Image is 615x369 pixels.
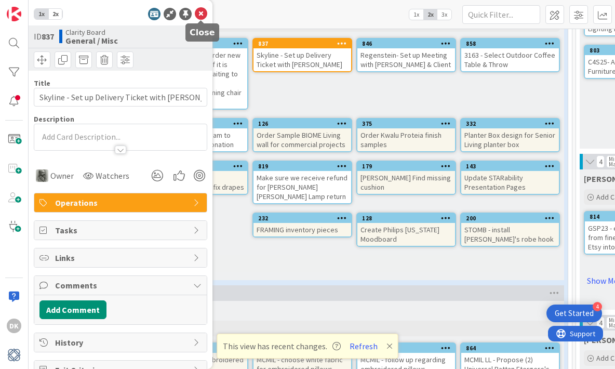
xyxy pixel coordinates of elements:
div: 464 [357,344,455,353]
div: 332 [466,120,559,127]
div: 3163 - Select Outdoor Coffee Table & Throw [461,48,559,71]
span: 1x [34,9,48,19]
div: 128Create Philips [US_STATE] Moodboard [357,214,455,246]
div: 126 [253,119,351,128]
div: 864 [461,344,559,353]
div: 179[PERSON_NAME] Find missing cushion [357,162,455,194]
button: Refresh [346,339,381,353]
span: 2x [48,9,62,19]
div: 837 [258,40,351,47]
b: 837 [42,31,54,42]
div: 332 [461,119,559,128]
input: Quick Filter... [462,5,540,24]
div: 375Order Kwalu Proteia finish samples [357,119,455,151]
span: Watchers [96,169,129,182]
div: 864 [466,345,559,352]
div: 846 [362,40,455,47]
div: DK [7,319,21,333]
div: 858 [466,40,559,47]
img: avatar [7,348,21,362]
span: Description [34,114,74,124]
span: History [55,336,188,349]
span: Comments [55,279,188,292]
div: 464 [362,345,455,352]
div: 8583163 - Select Outdoor Coffee Table & Throw [461,39,559,71]
div: 232 [258,215,351,222]
div: STOMB - install [PERSON_NAME]'s robe hook [461,223,559,246]
div: 837Skyline - Set up Delivery Ticket with [PERSON_NAME] [253,39,351,71]
div: FRAMING inventory pieces [253,223,351,236]
input: type card name here... [34,88,207,107]
button: Add Comment [39,300,106,319]
div: Open Get Started checklist, remaining modules: 4 [546,305,602,322]
span: Operations [55,196,188,209]
div: 200 [466,215,559,222]
div: 332Planter Box design for Senior Living planter box [461,119,559,151]
span: Owner [50,169,74,182]
div: 128 [357,214,455,223]
img: PA [36,169,48,182]
div: 128 [362,215,455,222]
div: Order Kwalu Proteia finish samples [357,128,455,151]
img: Visit kanbanzone.com [7,7,21,21]
div: Regenstein- Set up Meeting with [PERSON_NAME] & Client [357,48,455,71]
span: 4 [596,155,605,168]
div: Create Philips [US_STATE] Moodboard [357,223,455,246]
div: 819 [253,162,351,171]
span: 4 [596,317,605,329]
div: 143 [461,162,559,171]
div: [PERSON_NAME] Find missing cushion [357,171,455,194]
div: 179 [357,162,455,171]
div: Make sure we receive refund for [PERSON_NAME] [PERSON_NAME] Lamp return [253,171,351,203]
span: This view has recent changes. [223,340,341,352]
div: Order Sample BIOME Living wall for commercial projects [253,128,351,151]
span: Clarity Board [65,28,118,36]
div: 200 [461,214,559,223]
div: 846Regenstein- Set up Meeting with [PERSON_NAME] & Client [357,39,455,71]
div: 846 [357,39,455,48]
div: Get Started [555,308,594,319]
div: 232 [253,214,351,223]
span: Tasks [55,224,188,236]
span: 2x [423,9,437,20]
label: Title [34,78,50,88]
div: Skyline - Set up Delivery Ticket with [PERSON_NAME] [253,48,351,71]
div: 837 [253,39,351,48]
div: 819Make sure we receive refund for [PERSON_NAME] [PERSON_NAME] Lamp return [253,162,351,203]
a: Show Less (13) [45,255,560,272]
div: 126Order Sample BIOME Living wall for commercial projects [253,119,351,151]
div: 375 [357,119,455,128]
h5: Close [190,28,215,37]
div: 232FRAMING inventory pieces [253,214,351,236]
span: 1x [409,9,423,20]
div: 143Update STARability Presentation Pages [461,162,559,194]
div: 200STOMB - install [PERSON_NAME]'s robe hook [461,214,559,246]
span: 3x [437,9,451,20]
div: 4 [593,302,602,311]
div: Update STARability Presentation Pages [461,171,559,194]
div: 126 [258,120,351,127]
div: 179 [362,163,455,170]
span: Links [55,252,188,264]
div: 143 [466,163,559,170]
span: ID [34,30,54,43]
div: 375 [362,120,455,127]
div: Planter Box design for Senior Living planter box [461,128,559,151]
span: Support [22,2,47,14]
div: 819 [258,163,351,170]
b: General / Misc [65,36,118,45]
div: 858 [461,39,559,48]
